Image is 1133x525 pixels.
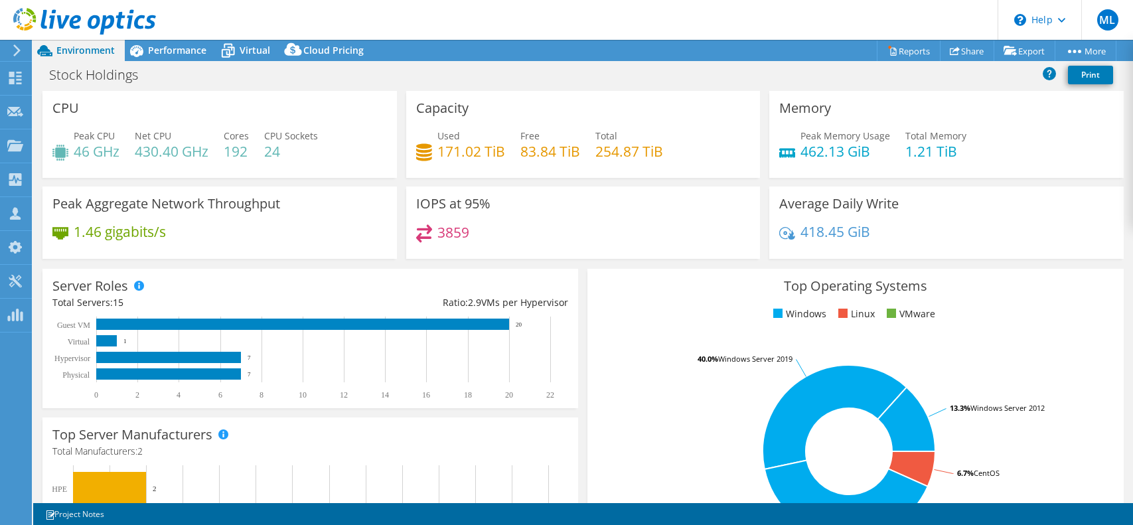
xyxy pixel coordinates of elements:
[54,354,90,363] text: Hypervisor
[264,144,318,159] h4: 24
[153,485,157,492] text: 2
[224,144,249,159] h4: 192
[597,279,1113,293] h3: Top Operating Systems
[303,44,364,56] span: Cloud Pricing
[877,40,941,61] a: Reports
[516,321,522,328] text: 20
[505,390,513,400] text: 20
[135,129,171,142] span: Net CPU
[137,445,143,457] span: 2
[52,295,311,310] div: Total Servers:
[52,279,128,293] h3: Server Roles
[52,196,280,211] h3: Peak Aggregate Network Throughput
[240,44,270,56] span: Virtual
[770,307,826,321] li: Windows
[56,44,115,56] span: Environment
[248,354,251,361] text: 7
[974,468,1000,478] tspan: CentOS
[123,338,127,344] text: 1
[135,390,139,400] text: 2
[148,44,206,56] span: Performance
[970,403,1045,413] tspan: Windows Server 2012
[883,307,935,321] li: VMware
[340,390,348,400] text: 12
[311,295,569,310] div: Ratio: VMs per Hypervisor
[468,296,481,309] span: 2.9
[957,468,974,478] tspan: 6.7%
[546,390,554,400] text: 22
[437,129,460,142] span: Used
[52,427,212,442] h3: Top Server Manufacturers
[381,390,389,400] text: 14
[718,354,793,364] tspan: Windows Server 2019
[940,40,994,61] a: Share
[264,129,318,142] span: CPU Sockets
[62,370,90,380] text: Physical
[1068,66,1113,84] a: Print
[437,144,505,159] h4: 171.02 TiB
[800,224,870,239] h4: 418.45 GiB
[74,144,119,159] h4: 46 GHz
[800,144,890,159] h4: 462.13 GiB
[52,485,67,494] text: HPE
[218,390,222,400] text: 6
[74,129,115,142] span: Peak CPU
[177,390,181,400] text: 4
[422,390,430,400] text: 16
[36,506,113,522] a: Project Notes
[43,68,159,82] h1: Stock Holdings
[248,371,251,378] text: 7
[57,321,90,330] text: Guest VM
[779,101,831,115] h3: Memory
[52,444,568,459] h4: Total Manufacturers:
[416,101,469,115] h3: Capacity
[835,307,875,321] li: Linux
[520,144,580,159] h4: 83.84 TiB
[135,144,208,159] h4: 430.40 GHz
[224,129,249,142] span: Cores
[52,101,79,115] h3: CPU
[994,40,1055,61] a: Export
[1097,9,1118,31] span: ML
[595,144,663,159] h4: 254.87 TiB
[905,144,966,159] h4: 1.21 TiB
[520,129,540,142] span: Free
[800,129,890,142] span: Peak Memory Usage
[905,129,966,142] span: Total Memory
[74,224,166,239] h4: 1.46 gigabits/s
[779,196,899,211] h3: Average Daily Write
[595,129,617,142] span: Total
[1014,14,1026,26] svg: \n
[698,354,718,364] tspan: 40.0%
[1055,40,1116,61] a: More
[299,390,307,400] text: 10
[68,337,90,346] text: Virtual
[113,296,123,309] span: 15
[94,390,98,400] text: 0
[950,403,970,413] tspan: 13.3%
[416,196,491,211] h3: IOPS at 95%
[437,225,469,240] h4: 3859
[464,390,472,400] text: 18
[260,390,264,400] text: 8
